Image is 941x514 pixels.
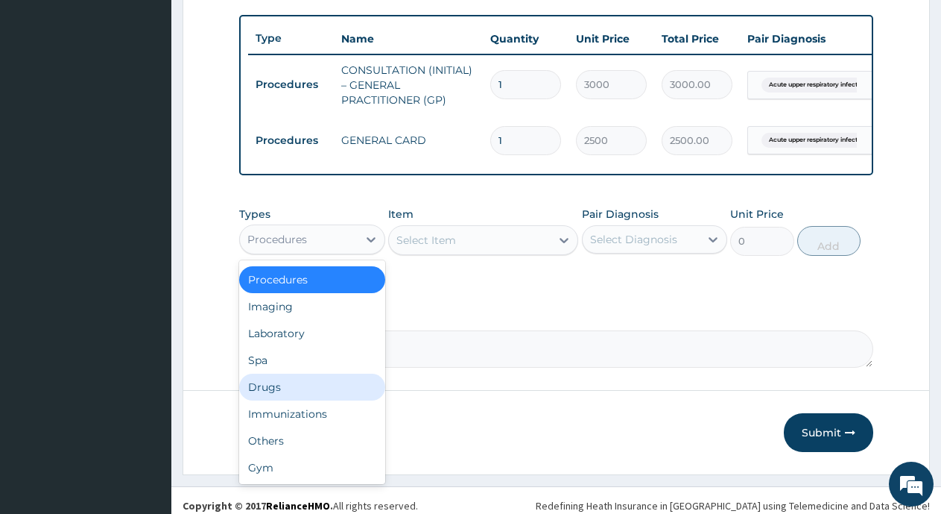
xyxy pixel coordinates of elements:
[761,133,869,148] span: Acute upper respiratory infect...
[582,207,659,222] label: Pair Diagnosis
[266,499,330,513] a: RelianceHMO
[248,127,334,154] td: Procedures
[239,320,385,347] div: Laboratory
[239,454,385,481] div: Gym
[183,499,333,513] strong: Copyright © 2017 .
[730,207,784,222] label: Unit Price
[568,24,654,54] th: Unit Price
[239,427,385,454] div: Others
[654,24,740,54] th: Total Price
[797,226,861,256] button: Add
[239,208,270,221] label: Types
[247,232,307,247] div: Procedures
[590,232,677,247] div: Select Diagnosis
[7,350,284,402] textarea: Type your message and hit 'Enter'
[239,310,873,322] label: Comment
[239,401,385,427] div: Immunizations
[536,498,930,513] div: Redefining Heath Insurance in [GEOGRAPHIC_DATA] using Telemedicine and Data Science!
[248,25,334,52] th: Type
[388,207,414,222] label: Item
[239,266,385,293] div: Procedures
[740,24,904,54] th: Pair Diagnosis
[483,24,568,54] th: Quantity
[77,84,250,103] div: Chat with us now
[396,233,456,248] div: Select Item
[86,159,206,310] span: We're online!
[784,413,873,452] button: Submit
[244,7,280,43] div: Minimize live chat window
[334,24,483,54] th: Name
[334,55,483,115] td: CONSULTATION (INITIAL) – GENERAL PRACTITIONER (GP)
[761,78,869,93] span: Acute upper respiratory infect...
[239,347,385,374] div: Spa
[334,125,483,155] td: GENERAL CARD
[239,293,385,320] div: Imaging
[28,75,60,112] img: d_794563401_company_1708531726252_794563401
[248,71,334,98] td: Procedures
[239,374,385,401] div: Drugs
